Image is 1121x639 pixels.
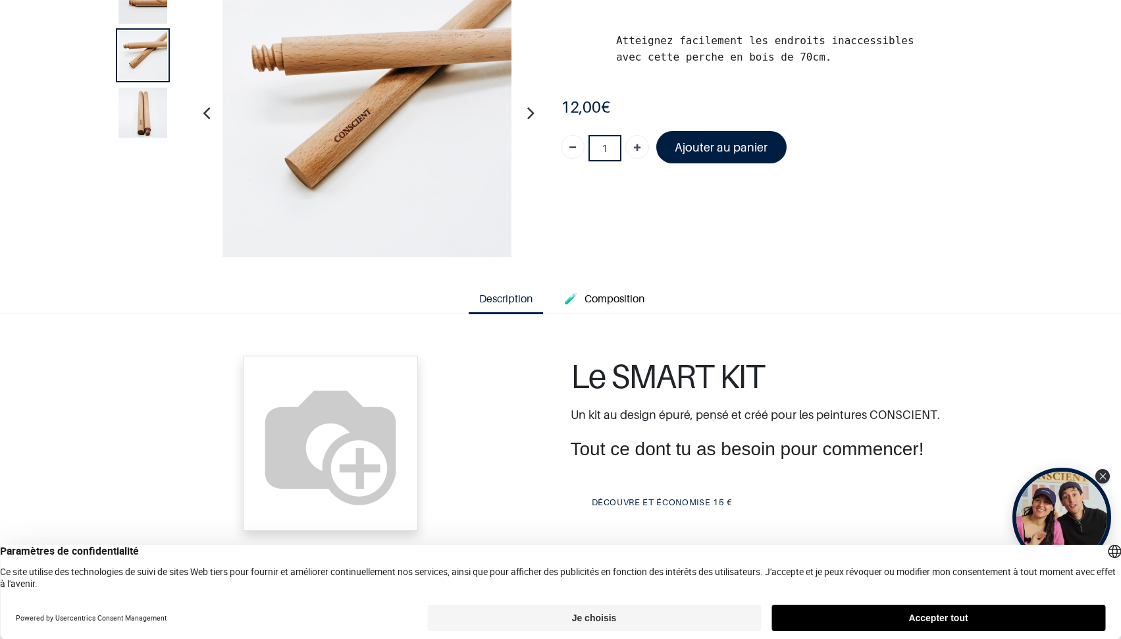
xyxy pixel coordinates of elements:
[675,140,768,154] font: Ajouter au panier
[479,292,533,305] span: Description
[11,11,51,51] button: Open chat widget
[571,406,1012,424] p: Un kit au design épuré, pensé et créé pour les peintures CONSCIENT.
[571,358,1012,394] h1: Le SMART KIT
[564,292,577,305] span: 🧪
[118,88,167,140] img: Product image
[1012,468,1111,567] div: Tolstoy bubble widget
[1012,468,1111,567] div: Open Tolstoy widget
[561,135,585,159] a: Supprimer
[561,97,601,117] span: 12,00
[625,135,649,159] a: Ajouter
[571,486,754,520] a: DÉCOUVRE ET ÉCONOMISE 15 €
[561,97,610,117] b: €
[571,439,919,459] span: Tout ce dont tu as besoin pour commencer
[616,34,914,63] span: Atteignez facilement les endroits inaccessibles avec cette perche en bois de 70cm.
[1095,469,1110,484] div: Close Tolstoy widget
[585,292,644,305] span: Composition
[118,31,167,80] img: Product image
[919,439,924,459] span: !
[656,131,787,163] a: Ajouter au panier
[243,356,418,531] img: kit%20peinture.jpg
[1012,468,1111,567] div: Open Tolstoy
